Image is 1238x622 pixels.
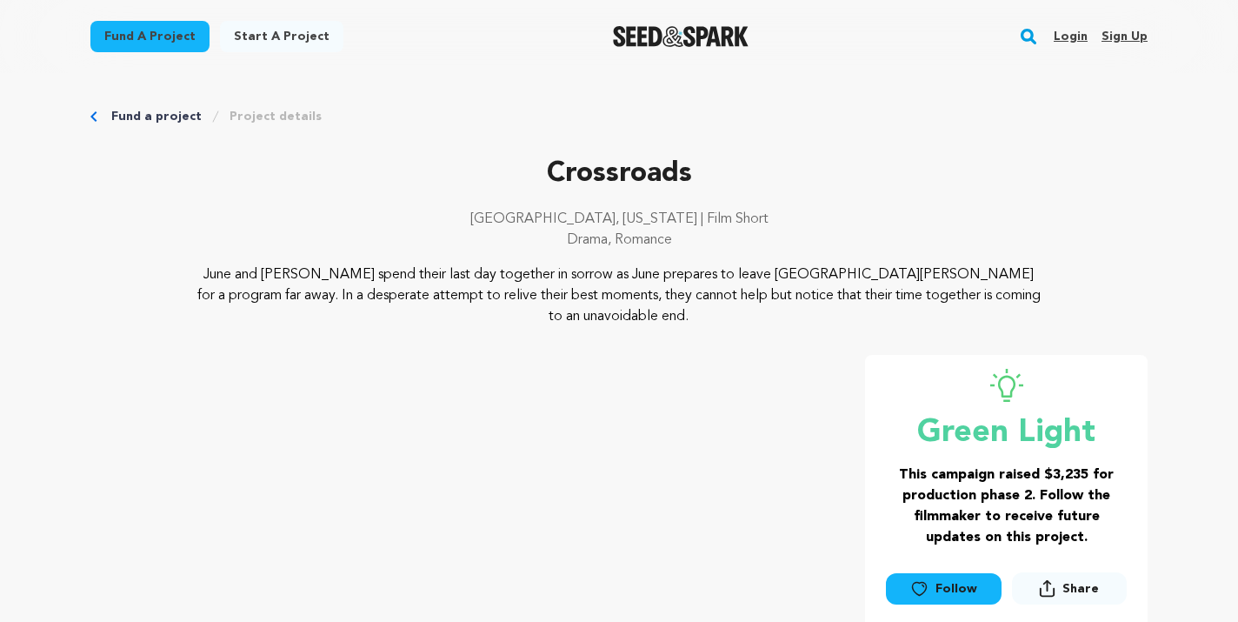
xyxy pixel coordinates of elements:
[613,26,749,47] img: Seed&Spark Logo Dark Mode
[196,264,1042,327] p: June and [PERSON_NAME] spend their last day together in sorrow as June prepares to leave [GEOGRAP...
[90,21,210,52] a: Fund a project
[1012,572,1127,605] button: Share
[613,26,749,47] a: Seed&Spark Homepage
[1012,572,1127,612] span: Share
[1062,580,1099,598] span: Share
[90,209,1148,230] p: [GEOGRAPHIC_DATA], [US_STATE] | Film Short
[230,108,322,125] a: Project details
[111,108,202,125] a: Fund a project
[886,465,1127,548] h3: This campaign raised $3,235 for production phase 2. Follow the filmmaker to receive future update...
[90,230,1148,251] p: Drama, Romance
[90,108,1148,125] div: Breadcrumb
[220,21,343,52] a: Start a project
[1102,23,1148,50] a: Sign up
[886,573,1001,605] a: Follow
[886,416,1127,451] p: Green Light
[1054,23,1088,50] a: Login
[90,153,1148,195] p: Crossroads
